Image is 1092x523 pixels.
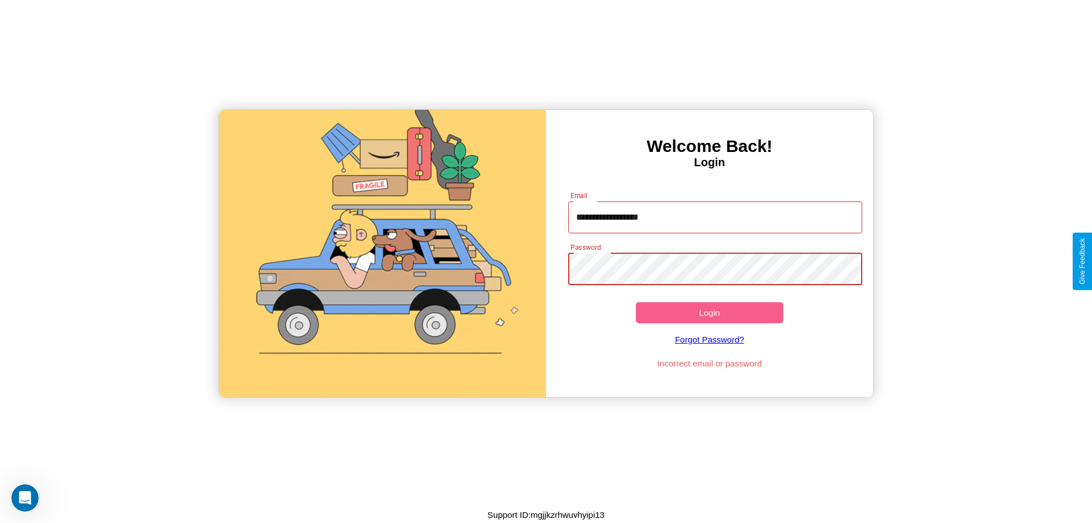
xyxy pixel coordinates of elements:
h3: Welcome Back! [546,137,873,156]
p: Support ID: mgjjkzrhwuvhyipi13 [487,507,605,522]
label: Email [570,191,588,200]
p: Incorrect email or password [562,356,857,371]
button: Login [636,302,783,323]
h4: Login [546,156,873,169]
img: gif [219,110,546,397]
div: Give Feedback [1078,238,1086,285]
a: Forgot Password? [562,323,857,356]
iframe: Intercom live chat [11,484,39,512]
label: Password [570,242,601,252]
